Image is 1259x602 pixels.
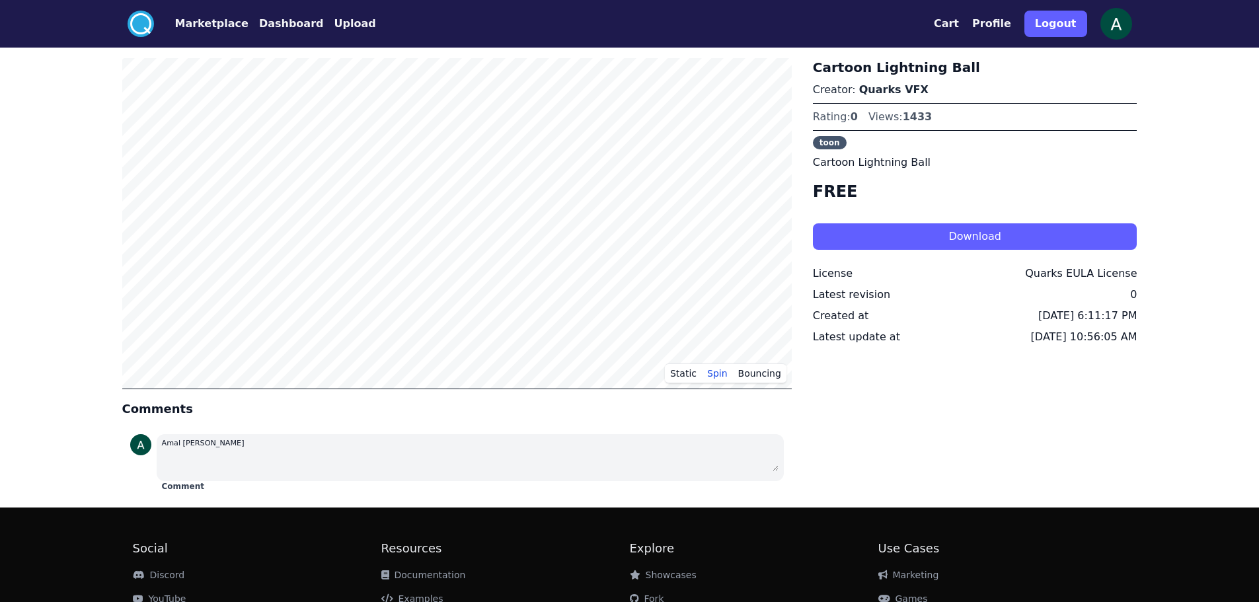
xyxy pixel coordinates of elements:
button: Download [813,223,1137,250]
div: Latest update at [813,329,900,345]
p: Cartoon Lightning Ball [813,155,1137,170]
h3: Cartoon Lightning Ball [813,58,1137,77]
button: Comment [162,481,204,492]
button: Logout [1024,11,1087,37]
button: Cart [934,16,959,32]
h4: Comments [122,400,792,418]
div: [DATE] 6:11:17 PM [1038,308,1137,324]
button: Upload [334,16,375,32]
h4: FREE [813,181,1137,202]
button: Marketplace [175,16,248,32]
button: Profile [972,16,1011,32]
span: toon [813,136,847,149]
h2: Resources [381,539,630,558]
h2: Explore [630,539,878,558]
div: Created at [813,308,868,324]
small: Amal [PERSON_NAME] [162,439,245,447]
a: Discord [133,570,185,580]
button: Dashboard [259,16,324,32]
h2: Social [133,539,381,558]
div: License [813,266,853,282]
button: Spin [702,363,733,383]
p: Creator: [813,82,1137,98]
div: Views: [868,109,932,125]
a: Upload [323,16,375,32]
h2: Use Cases [878,539,1127,558]
a: Marketing [878,570,939,580]
a: Documentation [381,570,466,580]
button: Static [665,363,702,383]
div: 0 [1130,287,1137,303]
a: Showcases [630,570,697,580]
a: Quarks VFX [859,83,929,96]
img: profile [1100,8,1132,40]
img: profile [130,434,151,455]
div: Latest revision [813,287,890,303]
a: Dashboard [248,16,324,32]
span: 0 [851,110,858,123]
div: [DATE] 10:56:05 AM [1031,329,1137,345]
span: 1433 [903,110,933,123]
button: Bouncing [733,363,786,383]
a: Logout [1024,5,1087,42]
div: Quarks EULA License [1025,266,1137,282]
a: Marketplace [154,16,248,32]
div: Rating: [813,109,858,125]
